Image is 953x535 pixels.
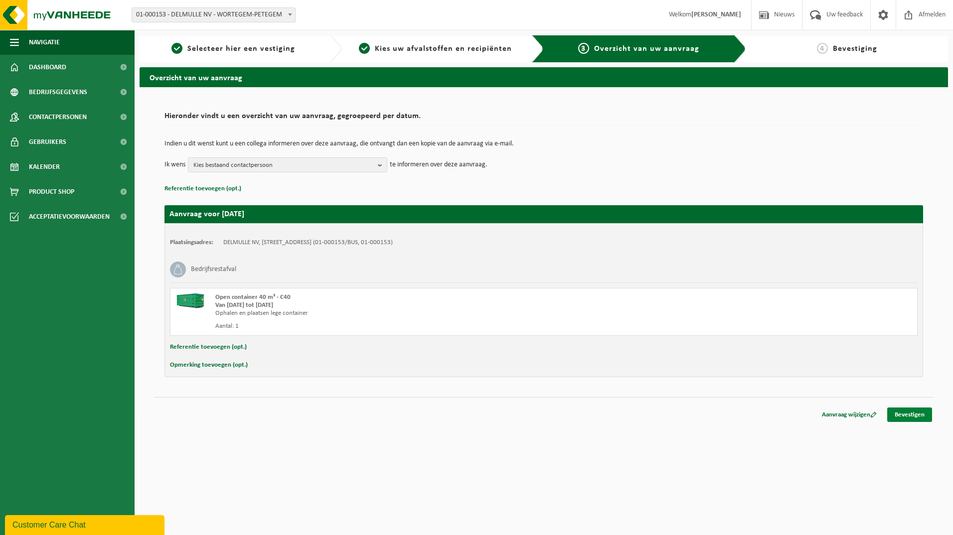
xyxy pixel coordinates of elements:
strong: Aanvraag voor [DATE] [169,210,244,218]
img: HK-XC-40-GN-00.png [175,293,205,308]
span: 1 [171,43,182,54]
span: Open container 40 m³ - C40 [215,294,291,300]
h2: Hieronder vindt u een overzicht van uw aanvraag, gegroepeerd per datum. [164,112,923,126]
td: DELMULLE NV, [STREET_ADDRESS] (01-000153/BUS, 01-000153) [223,239,393,247]
span: Dashboard [29,55,66,80]
div: Ophalen en plaatsen lege container [215,309,584,317]
strong: [PERSON_NAME] [691,11,741,18]
span: 2 [359,43,370,54]
span: Kies bestaand contactpersoon [193,158,374,173]
span: Product Shop [29,179,74,204]
span: Overzicht van uw aanvraag [594,45,699,53]
strong: Plaatsingsadres: [170,239,213,246]
span: Selecteer hier een vestiging [187,45,295,53]
span: Kies uw afvalstoffen en recipiënten [375,45,512,53]
a: 1Selecteer hier een vestiging [145,43,322,55]
button: Opmerking toevoegen (opt.) [170,359,248,372]
button: Kies bestaand contactpersoon [188,157,387,172]
span: 01-000153 - DELMULLE NV - WORTEGEM-PETEGEM [132,8,295,22]
p: Ik wens [164,157,185,172]
span: Bevestiging [833,45,877,53]
a: 2Kies uw afvalstoffen en recipiënten [347,43,524,55]
h2: Overzicht van uw aanvraag [140,67,948,87]
iframe: chat widget [5,513,166,535]
a: Aanvraag wijzigen [814,407,884,422]
button: Referentie toevoegen (opt.) [170,341,247,354]
span: Gebruikers [29,130,66,154]
span: Contactpersonen [29,105,87,130]
span: Acceptatievoorwaarden [29,204,110,229]
a: Bevestigen [887,407,932,422]
button: Referentie toevoegen (opt.) [164,182,241,195]
h3: Bedrijfsrestafval [191,262,236,277]
span: 3 [578,43,589,54]
p: te informeren over deze aanvraag. [390,157,487,172]
span: Kalender [29,154,60,179]
p: Indien u dit wenst kunt u een collega informeren over deze aanvraag, die ontvangt dan een kopie v... [164,140,923,147]
span: Bedrijfsgegevens [29,80,87,105]
span: 01-000153 - DELMULLE NV - WORTEGEM-PETEGEM [132,7,296,22]
span: Navigatie [29,30,60,55]
div: Aantal: 1 [215,322,584,330]
strong: Van [DATE] tot [DATE] [215,302,273,308]
span: 4 [817,43,828,54]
